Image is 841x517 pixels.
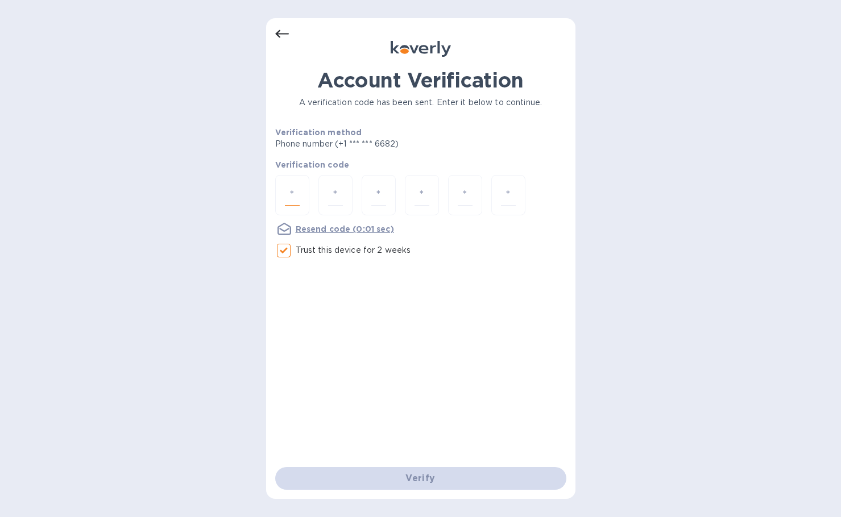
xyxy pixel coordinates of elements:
[275,128,362,137] b: Verification method
[275,97,566,109] p: A verification code has been sent. Enter it below to continue.
[275,68,566,92] h1: Account Verification
[296,244,411,256] p: Trust this device for 2 weeks
[275,138,486,150] p: Phone number (+1 *** *** 6682)
[275,159,566,170] p: Verification code
[296,224,394,234] u: Resend code (0:01 sec)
